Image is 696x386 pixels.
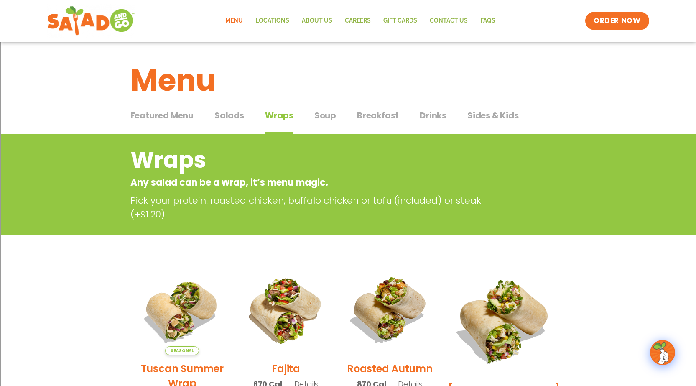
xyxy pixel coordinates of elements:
[47,4,135,38] img: new-SAG-logo-768×292
[296,11,339,31] a: About Us
[249,11,296,31] a: Locations
[585,12,649,30] a: ORDER NOW
[594,16,640,26] span: ORDER NOW
[377,11,423,31] a: GIFT CARDS
[3,41,693,49] div: Sign out
[423,11,474,31] a: Contact Us
[474,11,502,31] a: FAQs
[3,3,693,11] div: Sort A > Z
[651,341,674,364] img: wpChatIcon
[3,56,693,64] div: Move To ...
[3,18,693,26] div: Move To ...
[3,26,693,33] div: Delete
[3,49,693,56] div: Rename
[219,11,502,31] nav: Menu
[219,11,249,31] a: Menu
[339,11,377,31] a: Careers
[3,11,693,18] div: Sort New > Old
[3,33,693,41] div: Options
